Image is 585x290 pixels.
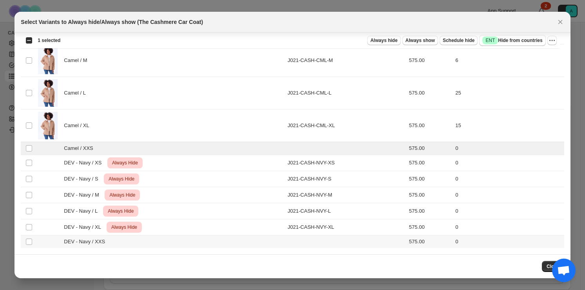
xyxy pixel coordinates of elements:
[21,18,203,26] h2: Select Variants to Always hide/Always show (The Cashmere Car Coat)
[64,159,106,167] span: DEV - Navy / XS
[407,109,453,142] td: 575.00
[110,158,139,168] span: Always Hide
[407,77,453,109] td: 575.00
[107,174,136,184] span: Always Hide
[453,142,564,155] td: 0
[38,47,58,74] img: Cashmere_Car_Coat_Camel_Gabby_2700.jpg
[547,36,557,45] button: More actions
[407,203,453,219] td: 575.00
[407,171,453,187] td: 575.00
[285,187,407,203] td: J021-CASH-NVY-M
[285,109,407,142] td: J021-CASH-CML-XL
[285,44,407,77] td: J021-CASH-CML-M
[547,263,560,270] span: Close
[406,37,435,44] span: Always show
[407,235,453,248] td: 575.00
[64,191,103,199] span: DEV - Navy / M
[440,36,478,45] button: Schedule hide
[64,175,102,183] span: DEV - Navy / S
[64,238,109,246] span: DEV - Navy / XXS
[64,122,93,129] span: Camel / XL
[453,109,564,142] td: 15
[552,259,576,282] div: Open chat
[453,44,564,77] td: 6
[370,37,397,44] span: Always hide
[407,187,453,203] td: 575.00
[453,155,564,171] td: 0
[453,219,564,235] td: 0
[38,112,58,139] img: Cashmere_Car_Coat_Camel_Gabby_2700.jpg
[285,155,407,171] td: J021-CASH-NVY-XS
[453,171,564,187] td: 0
[479,35,545,46] button: SuccessENTHide from countries
[453,235,564,248] td: 0
[106,206,135,216] span: Always Hide
[402,36,438,45] button: Always show
[555,16,566,27] button: Close
[64,89,90,97] span: Camel / L
[443,37,475,44] span: Schedule hide
[482,36,542,44] span: Hide from countries
[407,155,453,171] td: 575.00
[38,37,60,44] span: 1 selected
[285,219,407,235] td: J021-CASH-NVY-XL
[453,187,564,203] td: 0
[453,203,564,219] td: 0
[110,223,139,232] span: Always Hide
[407,219,453,235] td: 575.00
[485,37,495,44] span: ENT
[108,190,137,200] span: Always Hide
[285,171,407,187] td: J021-CASH-NVY-S
[542,261,564,272] button: Close
[407,44,453,77] td: 575.00
[367,36,400,45] button: Always hide
[285,203,407,219] td: J021-CASH-NVY-L
[38,79,58,107] img: Cashmere_Car_Coat_Camel_Gabby_2700.jpg
[453,77,564,109] td: 25
[64,144,97,152] span: Camel / XXS
[64,223,105,231] span: DEV - Navy / XL
[64,207,101,215] span: DEV - Navy / L
[407,142,453,155] td: 575.00
[285,77,407,109] td: J021-CASH-CML-L
[64,57,91,64] span: Camel / M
